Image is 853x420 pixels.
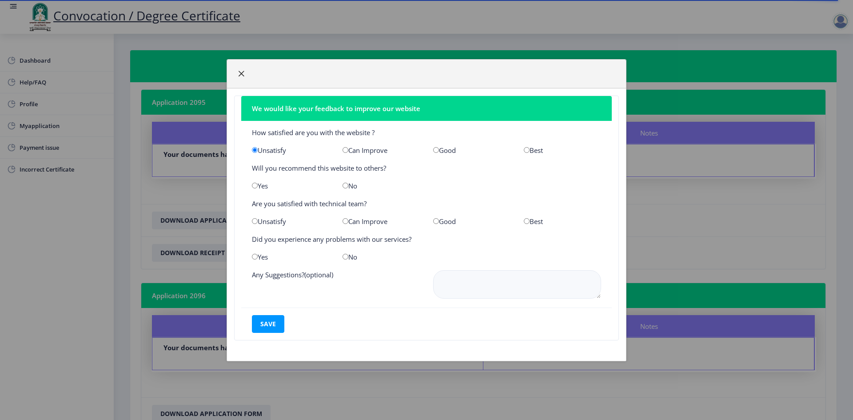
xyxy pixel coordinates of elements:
[245,146,336,155] div: Unsatisfy
[245,235,608,244] div: Did you experience any problems with our services?
[245,270,426,300] div: Any Suggestions?(optional)
[245,128,608,137] div: How satisfied are you with the website ?
[517,217,608,226] div: Best
[336,181,426,190] div: No
[245,199,608,208] div: Are you satisfied with technical team?
[252,315,284,333] button: save
[426,146,517,155] div: Good
[336,217,426,226] div: Can Improve
[245,164,608,172] div: Will you recommend this website to others?
[336,252,426,261] div: No
[517,146,608,155] div: Best
[336,146,426,155] div: Can Improve
[245,217,336,226] div: Unsatisfy
[241,96,612,121] nb-card-header: We would like your feedback to improve our website
[426,217,517,226] div: Good
[245,252,336,261] div: Yes
[245,181,336,190] div: Yes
